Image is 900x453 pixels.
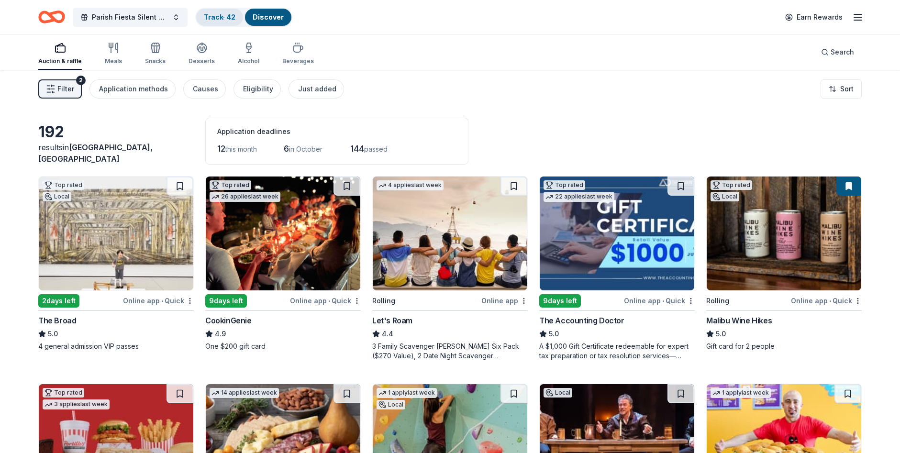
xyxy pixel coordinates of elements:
[377,400,405,409] div: Local
[210,180,251,190] div: Top rated
[544,192,614,202] div: 22 applies last week
[38,294,79,308] div: 2 days left
[48,328,58,340] span: 5.0
[711,192,739,201] div: Local
[372,315,412,326] div: Let's Roam
[377,180,444,190] div: 4 applies last week
[539,342,695,361] div: A $1,000 Gift Certificate redeemable for expert tax preparation or tax resolution services—recipi...
[238,38,259,70] button: Alcohol
[38,315,76,326] div: The Broad
[706,342,862,351] div: Gift card for 2 people
[38,38,82,70] button: Auction & raffle
[282,38,314,70] button: Beverages
[215,328,226,340] span: 4.9
[145,38,166,70] button: Snacks
[210,388,279,398] div: 14 applies last week
[38,342,194,351] div: 4 general admission VIP passes
[298,83,336,95] div: Just added
[38,79,82,99] button: Filter2
[289,79,344,99] button: Just added
[43,180,84,190] div: Top rated
[38,57,82,65] div: Auction & raffle
[205,342,361,351] div: One $200 gift card
[539,294,581,308] div: 9 days left
[225,145,257,153] span: this month
[195,8,292,27] button: Track· 42Discover
[183,79,226,99] button: Causes
[38,6,65,28] a: Home
[43,192,71,201] div: Local
[205,294,247,308] div: 9 days left
[377,388,437,398] div: 1 apply last week
[372,295,395,307] div: Rolling
[544,180,585,190] div: Top rated
[481,295,528,307] div: Online app
[217,144,225,154] span: 12
[382,328,393,340] span: 4.4
[189,57,215,65] div: Desserts
[233,79,281,99] button: Eligibility
[38,142,194,165] div: results
[716,328,726,340] span: 5.0
[57,83,74,95] span: Filter
[205,176,361,351] a: Image for CookinGenieTop rated26 applieslast week9days leftOnline app•QuickCookinGenie4.9One $200...
[539,315,624,326] div: The Accounting Doctor
[123,295,194,307] div: Online app Quick
[711,180,752,190] div: Top rated
[289,145,322,153] span: in October
[706,315,772,326] div: Malibu Wine Hikes
[205,315,252,326] div: CookinGenie
[145,57,166,65] div: Snacks
[76,76,86,85] div: 2
[193,83,218,95] div: Causes
[284,144,289,154] span: 6
[99,83,168,95] div: Application methods
[791,295,862,307] div: Online app Quick
[711,388,771,398] div: 1 apply last week
[662,297,664,305] span: •
[328,297,330,305] span: •
[189,38,215,70] button: Desserts
[282,57,314,65] div: Beverages
[89,79,176,99] button: Application methods
[38,143,153,164] span: [GEOGRAPHIC_DATA], [GEOGRAPHIC_DATA]
[39,177,193,290] img: Image for The Broad
[206,177,360,290] img: Image for CookinGenie
[43,388,84,398] div: Top rated
[243,83,273,95] div: Eligibility
[38,122,194,142] div: 192
[539,176,695,361] a: Image for The Accounting DoctorTop rated22 applieslast week9days leftOnline app•QuickThe Accounti...
[210,192,280,202] div: 26 applies last week
[161,297,163,305] span: •
[373,177,527,290] img: Image for Let's Roam
[372,342,528,361] div: 3 Family Scavenger [PERSON_NAME] Six Pack ($270 Value), 2 Date Night Scavenger [PERSON_NAME] Two ...
[706,295,729,307] div: Rolling
[290,295,361,307] div: Online app Quick
[624,295,695,307] div: Online app Quick
[253,13,284,21] a: Discover
[813,43,862,62] button: Search
[372,176,528,361] a: Image for Let's Roam4 applieslast weekRollingOnline appLet's Roam4.43 Family Scavenger [PERSON_NA...
[350,144,364,154] span: 144
[38,176,194,351] a: Image for The BroadTop ratedLocal2days leftOnline app•QuickThe Broad5.04 general admission VIP pa...
[217,126,456,137] div: Application deadlines
[779,9,848,26] a: Earn Rewards
[204,13,235,21] a: Track· 42
[540,177,694,290] img: Image for The Accounting Doctor
[707,177,861,290] img: Image for Malibu Wine Hikes
[105,57,122,65] div: Meals
[840,83,854,95] span: Sort
[706,176,862,351] a: Image for Malibu Wine HikesTop ratedLocalRollingOnline app•QuickMalibu Wine Hikes5.0Gift card for...
[92,11,168,23] span: Parish Fiesta Silent Auction
[544,388,572,398] div: Local
[43,399,110,409] div: 3 applies last week
[38,143,153,164] span: in
[105,38,122,70] button: Meals
[831,46,854,58] span: Search
[549,328,559,340] span: 5.0
[821,79,862,99] button: Sort
[364,145,388,153] span: passed
[238,57,259,65] div: Alcohol
[829,297,831,305] span: •
[73,8,188,27] button: Parish Fiesta Silent Auction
